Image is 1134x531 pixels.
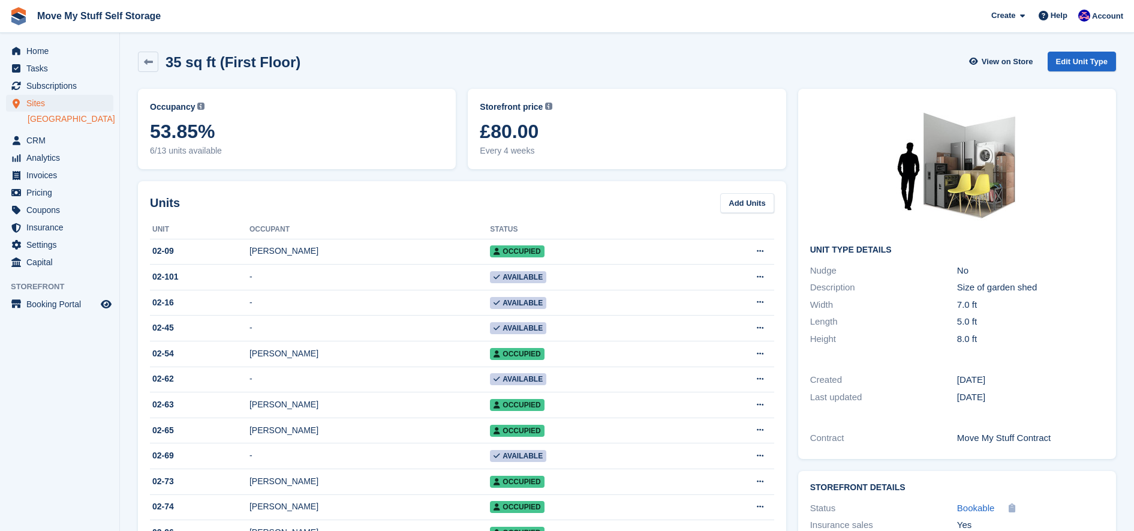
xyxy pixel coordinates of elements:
[32,6,166,26] a: Move My Stuff Self Storage
[1051,10,1067,22] span: Help
[490,322,546,334] span: Available
[26,236,98,253] span: Settings
[6,296,113,313] a: menu
[249,220,490,239] th: Occupant
[490,348,544,360] span: Occupied
[26,43,98,59] span: Home
[249,290,490,316] td: -
[810,431,957,445] div: Contract
[28,113,113,125] a: [GEOGRAPHIC_DATA]
[810,373,957,387] div: Created
[150,347,249,360] div: 02-54
[197,103,204,110] img: icon-info-grey-7440780725fd019a000dd9b08b2336e03edf1995a4989e88bcd33f0948082b44.svg
[810,281,957,295] div: Description
[1092,10,1123,22] span: Account
[982,56,1033,68] span: View on Store
[26,60,98,77] span: Tasks
[6,132,113,149] a: menu
[249,500,490,513] div: [PERSON_NAME]
[867,101,1047,236] img: 35-sqft-unit.jpg
[11,281,119,293] span: Storefront
[166,54,300,70] h2: 35 sq ft (First Floor)
[957,391,1104,404] div: [DATE]
[6,202,113,218] a: menu
[26,296,98,313] span: Booking Portal
[6,77,113,94] a: menu
[490,373,546,385] span: Available
[26,202,98,218] span: Coupons
[480,101,543,113] span: Storefront price
[249,265,490,290] td: -
[150,296,249,309] div: 02-16
[480,121,774,142] span: £80.00
[490,476,544,488] span: Occupied
[249,245,490,257] div: [PERSON_NAME]
[720,193,774,213] a: Add Units
[6,219,113,236] a: menu
[957,503,995,513] span: Bookable
[810,298,957,312] div: Width
[249,398,490,411] div: [PERSON_NAME]
[957,332,1104,346] div: 8.0 ft
[10,7,28,25] img: stora-icon-8386f47178a22dfd0bd8f6a31ec36ba5ce8667c1dd55bd0f319d3a0aa187defe.svg
[957,298,1104,312] div: 7.0 ft
[480,145,774,157] span: Every 4 weeks
[26,95,98,112] span: Sites
[150,373,249,385] div: 02-62
[150,145,444,157] span: 6/13 units available
[150,424,249,437] div: 02-65
[810,483,1104,493] h2: Storefront Details
[150,322,249,334] div: 02-45
[490,245,544,257] span: Occupied
[249,475,490,488] div: [PERSON_NAME]
[150,220,249,239] th: Unit
[6,149,113,166] a: menu
[6,43,113,59] a: menu
[26,149,98,166] span: Analytics
[957,315,1104,329] div: 5.0 ft
[1078,10,1090,22] img: Jade Whetnall
[150,194,180,212] h2: Units
[810,332,957,346] div: Height
[968,52,1038,71] a: View on Store
[6,254,113,271] a: menu
[26,219,98,236] span: Insurance
[810,245,1104,255] h2: Unit Type details
[249,347,490,360] div: [PERSON_NAME]
[6,95,113,112] a: menu
[957,373,1104,387] div: [DATE]
[150,475,249,488] div: 02-73
[150,398,249,411] div: 02-63
[26,132,98,149] span: CRM
[1048,52,1116,71] a: Edit Unit Type
[490,220,686,239] th: Status
[150,101,195,113] span: Occupancy
[957,264,1104,278] div: No
[810,391,957,404] div: Last updated
[545,103,552,110] img: icon-info-grey-7440780725fd019a000dd9b08b2336e03edf1995a4989e88bcd33f0948082b44.svg
[150,449,249,462] div: 02-69
[26,254,98,271] span: Capital
[26,167,98,184] span: Invoices
[249,443,490,469] td: -
[249,424,490,437] div: [PERSON_NAME]
[490,399,544,411] span: Occupied
[99,297,113,311] a: Preview store
[150,271,249,283] div: 02-101
[490,271,546,283] span: Available
[249,316,490,341] td: -
[150,245,249,257] div: 02-09
[810,315,957,329] div: Length
[150,500,249,513] div: 02-74
[6,167,113,184] a: menu
[957,502,995,515] a: Bookable
[6,60,113,77] a: menu
[490,450,546,462] span: Available
[490,501,544,513] span: Occupied
[26,184,98,201] span: Pricing
[150,121,444,142] span: 53.85%
[490,425,544,437] span: Occupied
[957,281,1104,295] div: Size of garden shed
[26,77,98,94] span: Subscriptions
[991,10,1015,22] span: Create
